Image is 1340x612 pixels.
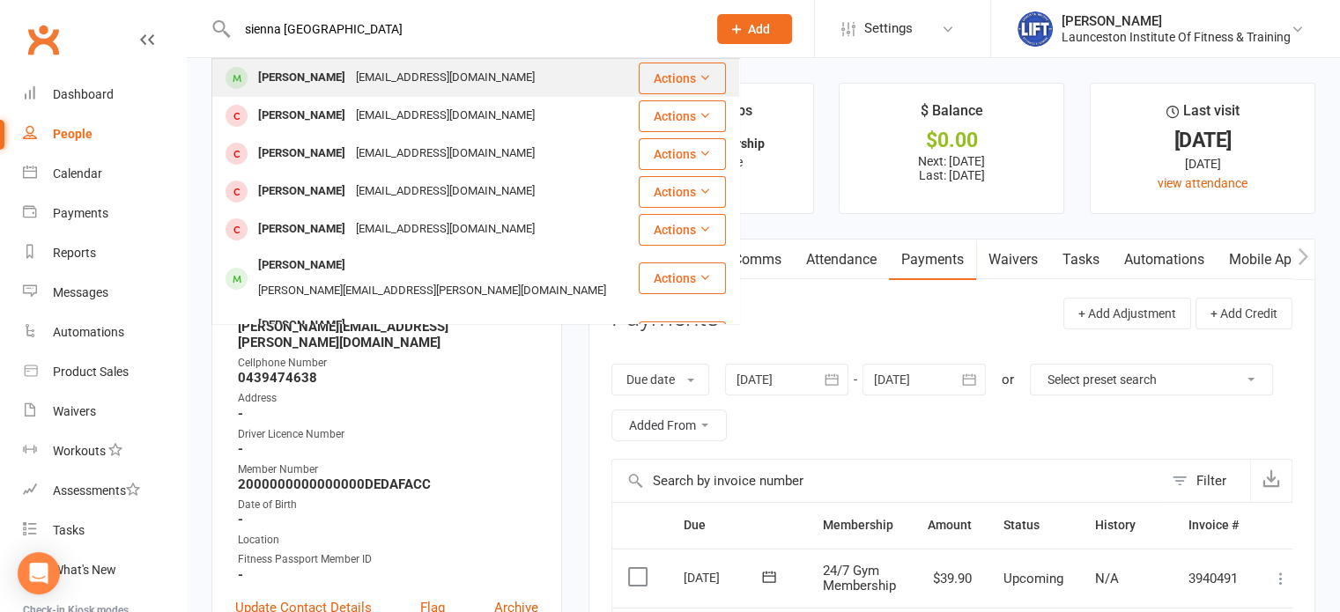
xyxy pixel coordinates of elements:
div: Date of Birth [238,497,538,513]
div: [PERSON_NAME] [253,179,351,204]
div: [PERSON_NAME] [253,253,351,278]
div: [DATE] [684,564,765,591]
strong: - [238,406,538,422]
a: Reports [23,233,186,273]
div: Filter [1196,470,1226,491]
div: What's New [53,563,116,577]
p: Next: [DATE] Last: [DATE] [855,154,1048,182]
div: $0.00 [855,131,1048,150]
div: Open Intercom Messenger [18,552,60,594]
input: Search by invoice number [612,460,1163,502]
a: Automations [1112,240,1217,280]
div: Location [238,532,538,549]
div: Automations [53,325,124,339]
strong: 2000000000000000DEDAFACC [238,476,538,492]
strong: [PERSON_NAME][EMAIL_ADDRESS][PERSON_NAME][DOMAIN_NAME] [238,319,538,350]
div: [EMAIL_ADDRESS][DOMAIN_NAME] [351,103,540,129]
button: Actions [639,321,726,353]
div: [PERSON_NAME] [253,103,351,129]
a: Mobile App [1217,240,1312,280]
div: Waivers [53,404,96,418]
div: Last visit [1166,100,1240,131]
th: History [1079,503,1173,548]
th: Invoice # [1173,503,1255,548]
div: [PERSON_NAME] [253,141,351,166]
button: Add [717,14,792,44]
div: or [1002,369,1014,390]
div: Assessments [53,483,140,498]
div: [PERSON_NAME] [253,313,351,338]
div: People [53,127,93,141]
a: Workouts [23,431,186,471]
div: [PERSON_NAME] [253,217,351,242]
a: Automations [23,313,186,352]
div: Fitness Passport Member ID [238,551,538,568]
div: Dashboard [53,87,114,101]
button: Actions [639,100,726,132]
div: [DATE] [1107,131,1299,150]
a: What's New [23,550,186,590]
div: [EMAIL_ADDRESS][DOMAIN_NAME] [351,141,540,166]
a: Assessments [23,471,186,511]
div: Member Number [238,461,538,478]
a: People [23,114,186,154]
strong: - [238,512,538,527]
th: Membership [807,503,912,548]
a: Waivers [23,392,186,431]
span: Add [748,22,770,36]
a: Tasks [23,511,186,550]
div: Product Sales [53,365,129,379]
div: [DATE] [1107,154,1299,173]
div: Address [238,390,538,407]
button: Filter [1163,460,1250,502]
div: Driver Licence Number [238,426,538,443]
a: Product Sales [23,352,186,392]
div: [EMAIL_ADDRESS][DOMAIN_NAME] [351,65,540,91]
a: Payments [889,240,976,280]
span: N/A [1095,571,1119,586]
a: Dashboard [23,75,186,114]
h3: Payments [611,305,719,332]
a: Payments [23,194,186,233]
td: 3940491 [1173,549,1255,608]
a: view attendance [1158,176,1247,190]
span: Upcoming [1003,571,1063,586]
span: Settings [864,9,913,48]
span: 24/7 Gym Membership [823,563,896,594]
div: Tasks [53,523,85,537]
button: Actions [639,138,726,170]
button: Added From [611,409,727,441]
a: Messages [23,273,186,313]
div: $ Balance [921,100,983,131]
button: Actions [639,214,726,246]
th: Status [988,503,1079,548]
div: Cellphone Number [238,355,538,372]
div: Payments [53,206,108,220]
button: Actions [639,262,726,294]
input: Search... [232,17,694,41]
button: Actions [639,63,726,94]
div: Reports [53,246,96,260]
div: [PERSON_NAME] [1062,13,1291,29]
button: Due date [611,364,709,395]
strong: 0439474638 [238,370,538,386]
a: Clubworx [21,18,65,62]
strong: - [238,567,538,583]
div: [EMAIL_ADDRESS][DOMAIN_NAME] [351,217,540,242]
a: Attendance [794,240,889,280]
div: [PERSON_NAME][EMAIL_ADDRESS][PERSON_NAME][DOMAIN_NAME] [253,278,611,304]
div: [PERSON_NAME] [253,65,351,91]
th: Amount [912,503,988,548]
a: Waivers [976,240,1050,280]
div: Workouts [53,444,106,458]
button: + Add Adjustment [1063,298,1191,329]
a: Tasks [1050,240,1112,280]
button: Actions [639,176,726,208]
div: [EMAIL_ADDRESS][DOMAIN_NAME] [351,179,540,204]
a: Calendar [23,154,186,194]
div: Calendar [53,166,102,181]
div: Messages [53,285,108,299]
button: + Add Credit [1196,298,1292,329]
th: Due [668,503,807,548]
td: $39.90 [912,549,988,608]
